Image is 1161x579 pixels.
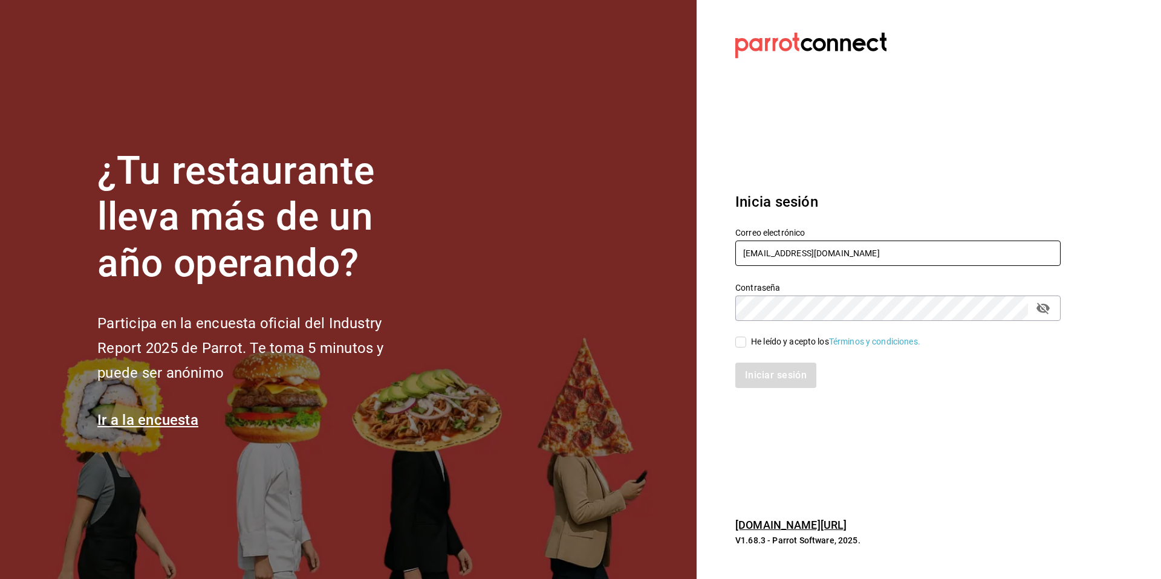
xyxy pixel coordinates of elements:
input: Ingresa tu correo electrónico [735,241,1061,266]
h3: Inicia sesión [735,191,1061,213]
button: passwordField [1033,298,1053,319]
a: [DOMAIN_NAME][URL] [735,519,847,531]
label: Contraseña [735,283,1061,291]
a: Ir a la encuesta [97,412,198,429]
a: Términos y condiciones. [829,337,920,346]
label: Correo electrónico [735,228,1061,236]
h2: Participa en la encuesta oficial del Industry Report 2025 de Parrot. Te toma 5 minutos y puede se... [97,311,424,385]
div: He leído y acepto los [751,335,920,348]
p: V1.68.3 - Parrot Software, 2025. [735,534,1061,546]
h1: ¿Tu restaurante lleva más de un año operando? [97,148,424,287]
